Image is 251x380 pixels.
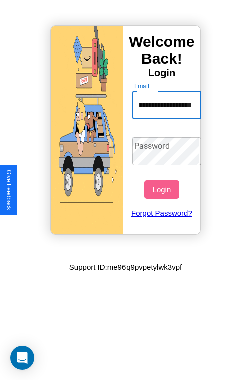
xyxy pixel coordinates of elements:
[5,170,12,210] div: Give Feedback
[51,26,123,234] img: gif
[134,82,150,90] label: Email
[123,67,200,79] h4: Login
[127,199,197,227] a: Forgot Password?
[10,346,34,370] div: Open Intercom Messenger
[123,33,200,67] h3: Welcome Back!
[144,180,179,199] button: Login
[69,260,182,274] p: Support ID: me96q9pvpetylwk3vpf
